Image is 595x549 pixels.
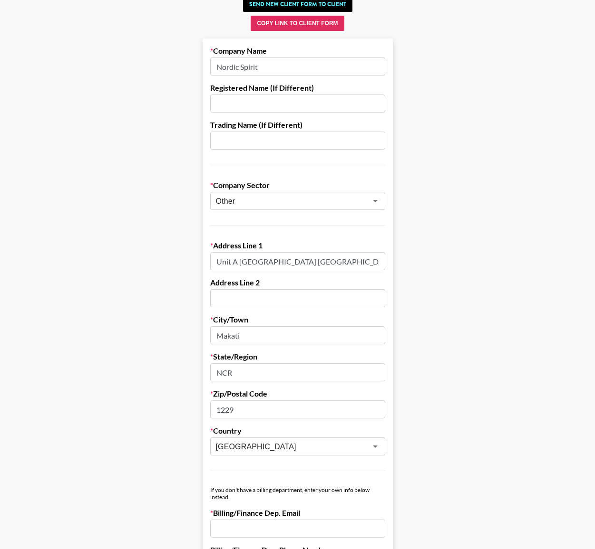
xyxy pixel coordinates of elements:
[210,389,385,398] label: Zip/Postal Code
[210,508,385,518] label: Billing/Finance Dep. Email
[369,194,382,208] button: Open
[210,278,385,287] label: Address Line 2
[210,426,385,435] label: Country
[210,46,385,56] label: Company Name
[251,16,344,31] button: Copy Link to Client Form
[210,486,385,501] div: If you don't have a billing department, enter your own info below instead.
[210,241,385,250] label: Address Line 1
[210,120,385,130] label: Trading Name (If Different)
[210,315,385,324] label: City/Town
[369,440,382,453] button: Open
[210,83,385,93] label: Registered Name (If Different)
[210,352,385,361] label: State/Region
[210,180,385,190] label: Company Sector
